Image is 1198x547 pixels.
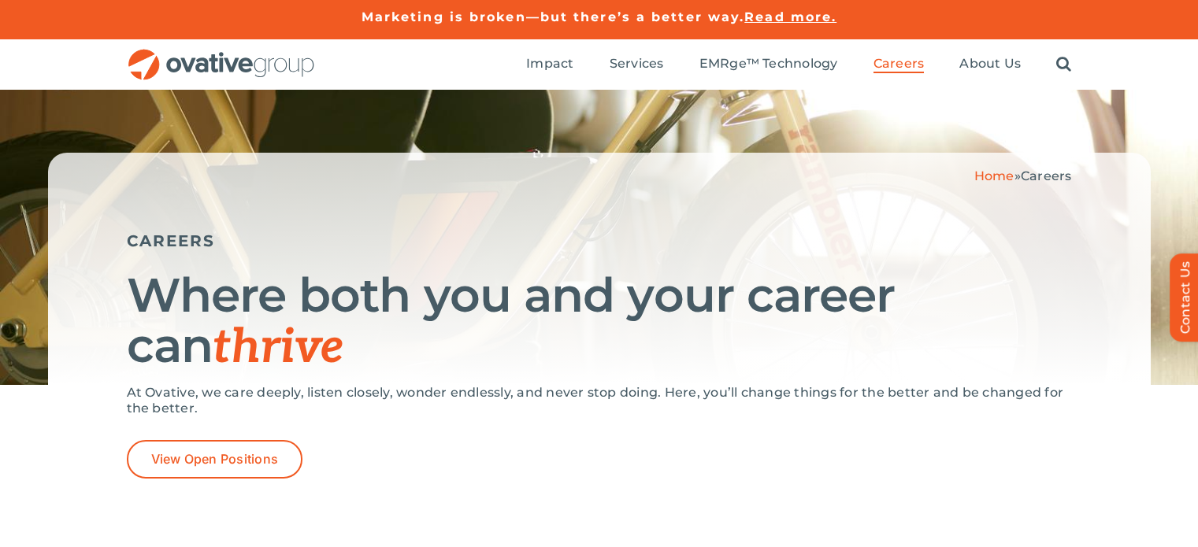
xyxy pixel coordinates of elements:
[959,56,1021,73] a: About Us
[974,168,1014,183] a: Home
[974,168,1072,183] span: »
[1056,56,1071,73] a: Search
[744,9,836,24] a: Read more.
[610,56,664,73] a: Services
[526,39,1071,90] nav: Menu
[362,9,745,24] a: Marketing is broken—but there’s a better way.
[1021,168,1072,183] span: Careers
[959,56,1021,72] span: About Us
[127,440,303,479] a: View Open Positions
[699,56,838,72] span: EMRge™ Technology
[699,56,838,73] a: EMRge™ Technology
[127,47,316,62] a: OG_Full_horizontal_RGB
[873,56,925,73] a: Careers
[127,231,1072,250] h5: CAREERS
[526,56,573,73] a: Impact
[526,56,573,72] span: Impact
[127,385,1072,416] p: At Ovative, we care deeply, listen closely, wonder endlessly, and never stop doing. Here, you’ll ...
[151,452,279,467] span: View Open Positions
[213,320,344,376] span: thrive
[873,56,925,72] span: Careers
[127,270,1072,373] h1: Where both you and your career can
[610,56,664,72] span: Services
